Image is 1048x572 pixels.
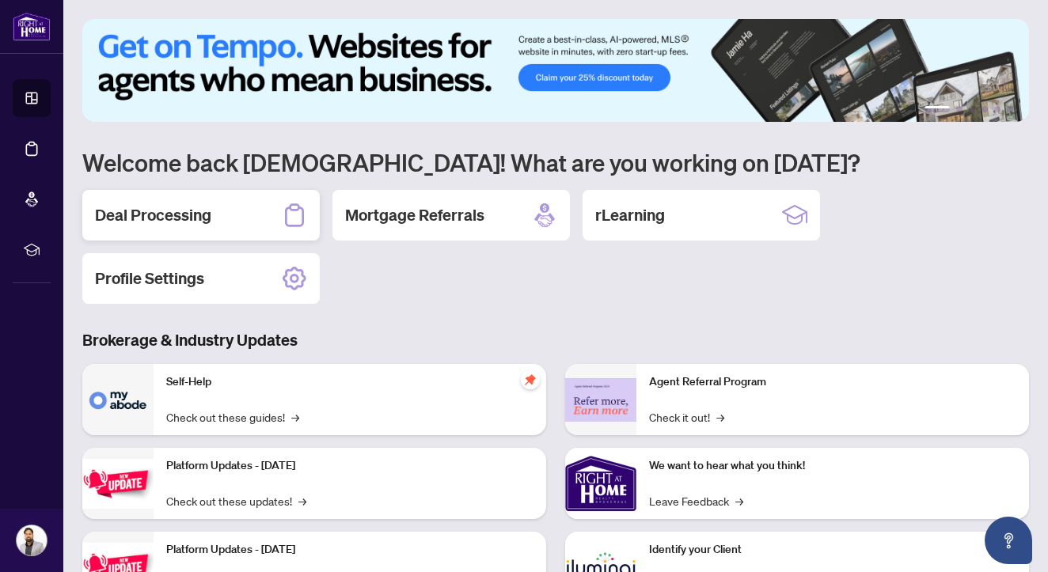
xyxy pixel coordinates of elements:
img: Slide 0 [82,19,1029,122]
span: → [291,408,299,426]
p: Identify your Client [649,541,1016,559]
span: pushpin [521,370,540,389]
h2: Mortgage Referrals [345,204,484,226]
h3: Brokerage & Industry Updates [82,329,1029,351]
img: Platform Updates - July 21, 2025 [82,459,154,509]
button: 6 [1007,106,1013,112]
p: Platform Updates - [DATE] [166,457,533,475]
h2: Deal Processing [95,204,211,226]
span: → [298,492,306,509]
button: 2 [956,106,963,112]
p: Platform Updates - [DATE] [166,541,533,559]
button: 4 [982,106,988,112]
button: 3 [969,106,975,112]
button: 5 [994,106,1001,112]
img: logo [13,12,51,41]
p: Agent Referral Program [649,373,1016,391]
img: Agent Referral Program [565,378,636,422]
a: Check out these guides!→ [166,408,299,426]
a: Check out these updates!→ [166,492,306,509]
button: 1 [925,106,950,112]
img: Self-Help [82,364,154,435]
button: Open asap [985,517,1032,564]
img: Profile Icon [17,525,47,555]
h2: rLearning [595,204,665,226]
span: → [716,408,724,426]
p: Self-Help [166,373,533,391]
img: We want to hear what you think! [565,448,636,519]
a: Check it out!→ [649,408,724,426]
p: We want to hear what you think! [649,457,1016,475]
h2: Profile Settings [95,267,204,290]
span: → [735,492,743,509]
h1: Welcome back [DEMOGRAPHIC_DATA]! What are you working on [DATE]? [82,147,1029,177]
a: Leave Feedback→ [649,492,743,509]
